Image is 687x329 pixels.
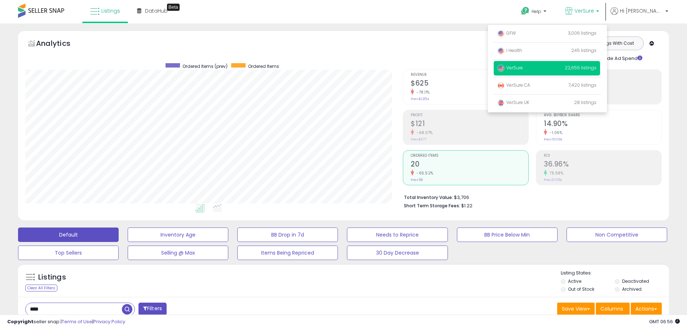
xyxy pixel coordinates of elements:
[18,246,119,260] button: Top Sellers
[404,192,656,201] li: $3,706
[544,178,562,182] small: Prev: 21.05%
[7,318,34,325] strong: Copyright
[620,7,663,14] span: Hi [PERSON_NAME]
[568,82,596,88] span: 7,420 listings
[237,246,338,260] button: Items Being Repriced
[497,82,505,89] img: canada.png
[631,303,662,315] button: Actions
[7,319,125,325] div: seller snap | |
[62,318,92,325] a: Terms of Use
[567,228,667,242] button: Non Competitive
[248,63,279,69] span: Ordered Items
[611,7,668,23] a: Hi [PERSON_NAME]
[414,90,430,95] small: -78.11%
[411,73,528,77] span: Revenue
[414,170,433,176] small: -65.52%
[497,65,505,72] img: usa.png
[404,203,460,209] b: Short Term Storage Fees:
[532,8,541,14] span: Help
[411,154,528,158] span: Ordered Items
[497,30,516,36] span: GFW
[649,318,680,325] span: 2025-09-11 06:56 GMT
[565,65,596,71] span: 22,655 listings
[497,30,505,37] img: usa.png
[25,285,57,291] div: Clear All Filters
[544,137,562,142] small: Prev: 15.06%
[347,228,448,242] button: Needs to Reprice
[544,113,661,117] span: Avg. Buybox Share
[36,38,84,50] h5: Analytics
[411,79,528,89] h2: $625
[128,228,228,242] button: Inventory Age
[461,202,472,209] span: $1.22
[457,228,558,242] button: BB Price Below Min
[38,272,66,282] h5: Listings
[497,82,530,88] span: VerSure CA
[521,7,530,16] i: Get Help
[138,303,167,315] button: Filters
[622,278,649,284] label: Deactivated
[557,303,595,315] button: Save View
[414,130,433,135] small: -68.07%
[600,305,623,312] span: Columns
[411,178,423,182] small: Prev: 58
[497,99,505,107] img: uk.png
[128,246,228,260] button: Selling @ Max
[544,120,661,129] h2: 14.90%
[622,286,642,292] label: Archived
[411,160,528,170] h2: 20
[182,63,228,69] span: Ordered Items (prev)
[561,270,669,277] p: Listing States:
[167,4,180,11] div: Tooltip anchor
[587,39,641,48] button: Listings With Cost
[404,194,453,200] b: Total Inventory Value:
[544,154,661,158] span: ROI
[547,170,563,176] small: 75.58%
[411,97,429,101] small: Prev: $2,854
[497,47,522,53] span: I Health
[586,54,654,62] div: Include Ad Spend
[18,228,119,242] button: Default
[596,303,630,315] button: Columns
[411,120,528,129] h2: $121
[101,7,120,14] span: Listings
[568,30,596,36] span: 3,006 listings
[145,7,168,14] span: DataHub
[497,65,523,71] span: VerSure
[574,7,594,14] span: VerSure
[411,137,426,142] small: Prev: $377
[544,160,661,170] h2: 36.96%
[568,278,581,284] label: Active
[571,47,596,53] span: 245 listings
[497,99,529,105] span: VerSure UK
[347,246,448,260] button: 30 Day Decrease
[568,286,594,292] label: Out of Stock
[515,1,554,23] a: Help
[547,130,562,135] small: -1.06%
[574,99,596,105] span: 28 listings
[93,318,125,325] a: Privacy Policy
[497,47,505,55] img: usa.png
[237,228,338,242] button: BB Drop in 7d
[411,113,528,117] span: Profit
